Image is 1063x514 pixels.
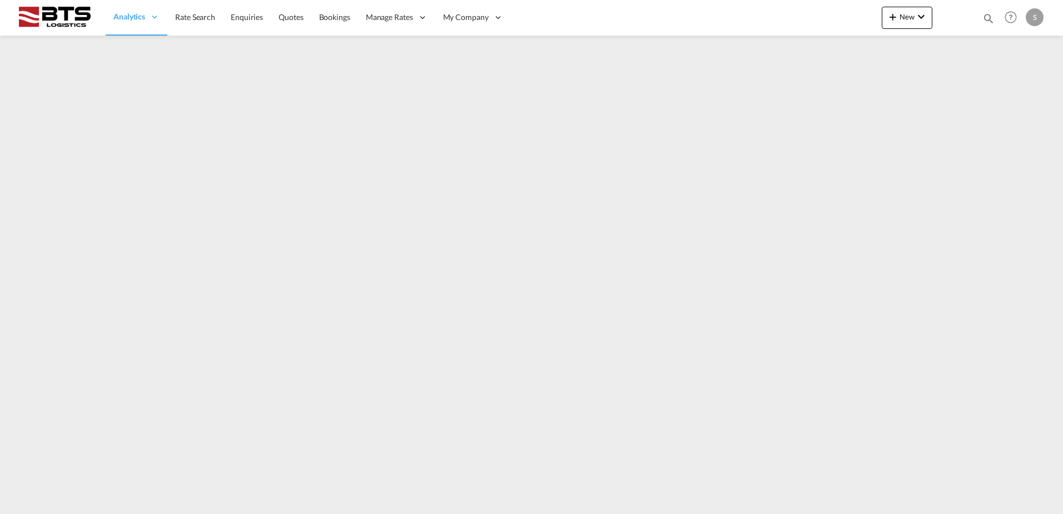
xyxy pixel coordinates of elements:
[113,11,145,22] span: Analytics
[279,12,303,22] span: Quotes
[1001,8,1026,28] div: Help
[1001,8,1020,27] span: Help
[175,12,215,22] span: Rate Search
[886,10,900,23] md-icon: icon-plus 400-fg
[366,12,413,23] span: Manage Rates
[915,10,928,23] md-icon: icon-chevron-down
[982,12,995,29] div: icon-magnify
[886,12,928,21] span: New
[231,12,263,22] span: Enquiries
[17,5,92,30] img: cdcc71d0be7811ed9adfbf939d2aa0e8.png
[882,7,932,29] button: icon-plus 400-fgNewicon-chevron-down
[443,12,489,23] span: My Company
[1026,8,1044,26] div: S
[982,12,995,24] md-icon: icon-magnify
[319,12,350,22] span: Bookings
